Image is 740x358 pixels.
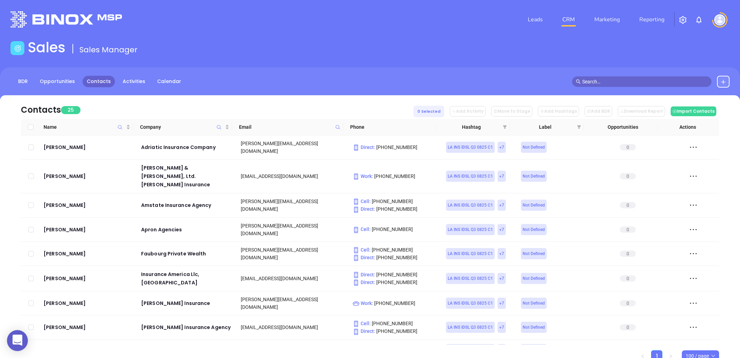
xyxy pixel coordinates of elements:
button: Move to Stage [491,106,532,117]
span: LA INS IDSL Q3 0825 C1 [448,275,493,282]
a: Activities [118,76,149,87]
th: Name [41,119,133,135]
span: Not Defined [523,172,545,180]
th: Phone [343,119,436,135]
span: filter [501,122,508,132]
span: 0 [620,275,636,282]
a: [PERSON_NAME] [44,225,131,234]
div: [PERSON_NAME] [44,299,131,307]
span: Not Defined [523,323,545,331]
div: [EMAIL_ADDRESS][DOMAIN_NAME] [241,172,343,180]
p: [PHONE_NUMBER] [353,143,436,151]
div: [PERSON_NAME][EMAIL_ADDRESS][DOMAIN_NAME] [241,222,343,237]
th: Opportunities [584,119,658,135]
span: Not Defined [523,226,545,233]
div: [EMAIL_ADDRESS][DOMAIN_NAME] [241,275,343,282]
span: + 7 [499,226,504,233]
span: Cell : [353,199,371,204]
span: Direct : [353,279,375,285]
span: Sales Manager [79,44,138,55]
div: [PERSON_NAME] [44,143,131,151]
p: [PHONE_NUMBER] [353,172,436,180]
p: [PHONE_NUMBER] [353,271,436,278]
p: [PHONE_NUMBER] [353,327,436,335]
span: 0 [620,226,636,233]
h1: Sales [28,39,65,56]
span: Cell : [353,247,371,253]
span: Cell : [353,321,371,326]
a: [PERSON_NAME] Insurance Agency [141,323,231,331]
span: Not Defined [523,143,545,151]
span: + 7 [499,172,504,180]
span: Work : [353,300,373,306]
img: user [714,14,725,25]
span: search [576,79,581,84]
span: 0 [620,324,636,330]
span: Label [517,123,574,131]
span: Name [44,123,125,131]
span: Direct : [353,255,375,260]
span: filter [576,122,583,132]
th: Company [133,119,232,135]
span: + 7 [499,275,504,282]
img: iconNotification [695,16,703,24]
a: CRM [560,13,578,27]
a: Adriatic Insurance Company [141,143,231,151]
span: Cell : [353,226,371,232]
a: Insurance America Llc, [GEOGRAPHIC_DATA] [141,270,231,287]
a: [PERSON_NAME] [44,249,131,258]
div: [PERSON_NAME] [44,323,131,331]
span: + 7 [499,143,504,151]
a: [PERSON_NAME] Insurance [141,299,231,307]
a: Faubourg Private Wealth [141,249,231,258]
span: 0 [620,300,636,306]
div: Apron Agencies [141,225,231,234]
p: [PHONE_NUMBER] [353,205,436,213]
span: Hashtag [442,123,500,131]
span: Direct : [353,328,375,334]
p: [PHONE_NUMBER] [353,299,436,307]
div: Contacts [21,104,61,116]
p: [PHONE_NUMBER] [353,225,436,233]
span: Direct : [353,272,375,277]
span: Not Defined [523,250,545,258]
div: [PERSON_NAME][EMAIL_ADDRESS][DOMAIN_NAME] [241,246,343,261]
span: Not Defined [523,275,545,282]
span: LA INS IDSL Q3 0825 C1 [448,172,493,180]
a: [PERSON_NAME] & [PERSON_NAME], Ltd. [PERSON_NAME] Insurance [141,164,231,189]
a: Amstate Insurance Agency [141,201,231,209]
span: + 7 [499,299,504,307]
a: [PERSON_NAME] [44,274,131,283]
img: logo [10,11,122,28]
span: Work : [353,173,373,179]
span: + 7 [499,201,504,209]
img: iconSetting [679,16,687,24]
span: Not Defined [523,201,545,209]
span: LA INS IDSL Q3 0825 C1 [448,299,493,307]
p: [PHONE_NUMBER] [353,246,436,254]
span: LA INS IDSL Q3 0825 C1 [448,226,493,233]
span: 0 [620,202,636,208]
p: [PHONE_NUMBER] [353,254,436,261]
span: LA INS IDSL Q3 0825 C1 [448,250,493,258]
div: [PERSON_NAME][EMAIL_ADDRESS][DOMAIN_NAME] [241,197,343,213]
span: Direct : [353,144,375,150]
a: Marketing [592,13,623,27]
span: 25 [61,106,80,114]
div: [PERSON_NAME][EMAIL_ADDRESS][DOMAIN_NAME] [241,296,343,311]
span: 0 [620,144,636,150]
span: 0 [620,173,636,179]
a: Leads [525,13,546,27]
button: Add BDR [585,106,612,117]
a: BDR [14,76,32,87]
a: Reporting [637,13,667,27]
span: Not Defined [523,299,545,307]
span: filter [577,125,581,129]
